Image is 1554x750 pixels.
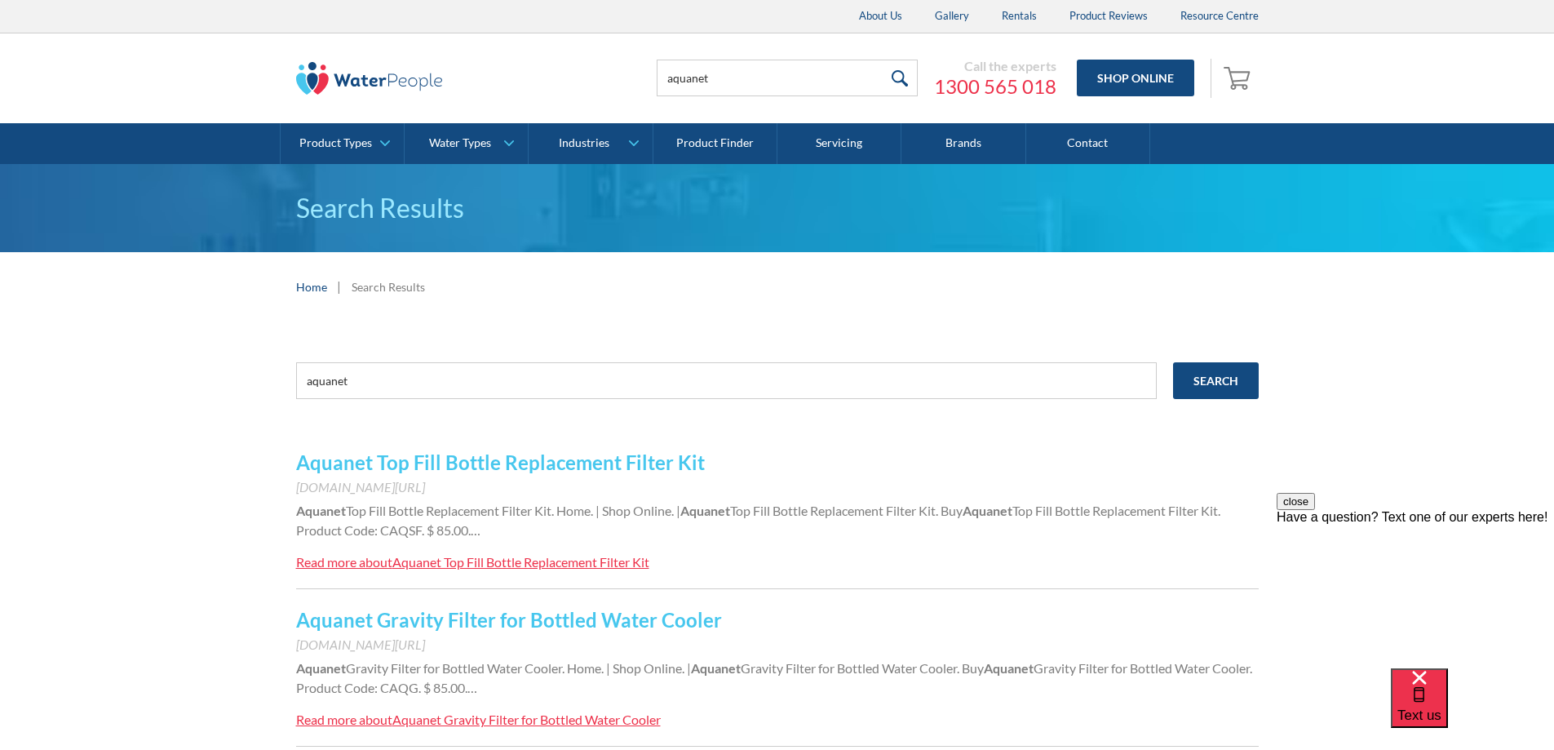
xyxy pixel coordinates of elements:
div: Aquanet Top Fill Bottle Replacement Filter Kit [392,554,649,570]
div: Industries [559,136,609,150]
span: Gravity Filter for Bottled Water Cooler. Buy [741,660,984,676]
span: Gravity Filter for Bottled Water Cooler. Home. | Shop Online. | [346,660,691,676]
strong: Aquanet [691,660,741,676]
a: Water Types [405,123,528,164]
input: Search products [657,60,918,96]
strong: Aquanet [963,503,1012,518]
iframe: podium webchat widget prompt [1277,493,1554,689]
a: Servicing [777,123,901,164]
div: Water Types [429,136,491,150]
a: Brands [901,123,1025,164]
a: Shop Online [1077,60,1194,96]
strong: Aquanet [296,660,346,676]
div: [DOMAIN_NAME][URL] [296,635,1259,655]
strong: Aquanet [296,503,346,518]
iframe: podium webchat widget bubble [1391,668,1554,750]
img: The Water People [296,62,443,95]
span: Gravity Filter for Bottled Water Cooler. Product Code: CAQG. $ 85.00. [296,660,1252,695]
div: | [335,277,343,296]
img: shopping cart [1224,64,1255,91]
a: Aquanet Top Fill Bottle Replacement Filter Kit [296,450,705,474]
div: Read more about [296,712,392,727]
a: Open empty cart [1220,59,1259,98]
a: Product Types [281,123,404,164]
a: 1300 565 018 [934,74,1056,99]
a: Aquanet Gravity Filter for Bottled Water Cooler [296,608,722,632]
a: Read more aboutAquanet Top Fill Bottle Replacement Filter Kit [296,553,649,572]
a: Product Finder [653,123,777,164]
span: Top Fill Bottle Replacement Filter Kit. Product Code: CAQSF. $ 85.00. [296,503,1220,538]
a: Industries [529,123,652,164]
span: … [471,522,480,538]
div: Product Types [299,136,372,150]
h1: Search Results [296,189,1259,228]
div: Search Results [352,278,425,295]
span: Top Fill Bottle Replacement Filter Kit. Home. | Shop Online. | [346,503,680,518]
a: Contact [1026,123,1150,164]
input: e.g. chilled water cooler [296,362,1157,399]
span: Top Fill Bottle Replacement Filter Kit. Buy [730,503,963,518]
input: Search [1173,362,1259,399]
div: Aquanet Gravity Filter for Bottled Water Cooler [392,712,661,727]
span: … [467,680,477,695]
strong: Aquanet [984,660,1034,676]
a: Read more aboutAquanet Gravity Filter for Bottled Water Cooler [296,710,661,730]
strong: Aquanet [680,503,730,518]
div: Read more about [296,554,392,570]
div: [DOMAIN_NAME][URL] [296,477,1259,497]
div: Call the experts [934,58,1056,74]
a: Home [296,278,327,295]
